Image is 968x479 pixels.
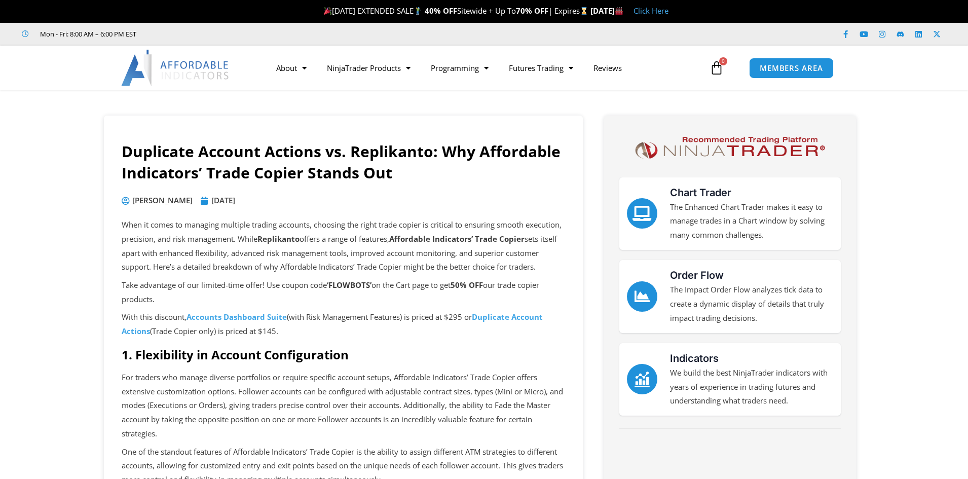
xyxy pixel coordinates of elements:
[257,234,300,244] strong: Replikanto
[266,56,707,80] nav: Menu
[670,187,731,199] a: Chart Trader
[324,7,331,15] img: 🎉
[670,366,833,409] p: We build the best NinjaTrader indicators with years of experience in trading futures and understa...
[130,194,193,208] span: [PERSON_NAME]
[211,195,235,205] time: [DATE]
[122,346,349,363] strong: 1. Flexibility in Account Configuration
[590,6,623,16] strong: [DATE]
[414,7,422,15] img: 🏌️‍♂️
[583,56,632,80] a: Reviews
[627,281,657,312] a: Order Flow
[451,280,483,290] strong: 50% OFF
[389,234,525,244] strong: Affordable Indicators’ Trade Copier
[122,141,565,183] h1: Duplicate Account Actions vs. Replikanto: Why Affordable Indicators’ Trade Copier Stands Out
[499,56,583,80] a: Futures Trading
[670,352,719,364] a: Indicators
[694,53,739,83] a: 0
[121,50,230,86] img: LogoAI | Affordable Indicators – NinjaTrader
[317,56,421,80] a: NinjaTrader Products
[321,6,590,16] span: [DATE] EXTENDED SALE Sitewide + Up To | Expires
[670,200,833,243] p: The Enhanced Chart Trader makes it easy to manage trades in a Chart window by solving many common...
[327,280,371,290] b: ‘FLOWBOTS’
[122,371,565,441] p: For traders who manage diverse portfolios or require specific account setups, Affordable Indicato...
[122,278,565,307] p: Take advantage of our limited-time offer! Use coupon code on the Cart page to get our trade copie...
[760,64,823,72] span: MEMBERS AREA
[634,6,668,16] a: Click Here
[421,56,499,80] a: Programming
[187,312,287,322] a: Accounts Dashboard Suite
[516,6,548,16] strong: 70% OFF
[615,7,623,15] img: 🏭
[670,283,833,325] p: The Impact Order Flow analyzes tick data to create a dynamic display of details that truly impact...
[266,56,317,80] a: About
[627,198,657,229] a: Chart Trader
[670,269,724,281] a: Order Flow
[580,7,588,15] img: ⌛
[627,364,657,394] a: Indicators
[122,218,565,274] p: When it comes to managing multiple trading accounts, choosing the right trade copier is critical ...
[719,57,727,65] span: 0
[425,6,457,16] strong: 40% OFF
[630,133,830,162] img: NinjaTrader Logo | Affordable Indicators – NinjaTrader
[122,310,565,339] p: With this discount, (with Risk Management Features) is priced at $295 or (Trade Copier only) is p...
[151,29,303,39] iframe: Customer reviews powered by Trustpilot
[122,312,543,336] a: Duplicate Account Actions
[38,28,136,40] span: Mon - Fri: 8:00 AM – 6:00 PM EST
[749,58,834,79] a: MEMBERS AREA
